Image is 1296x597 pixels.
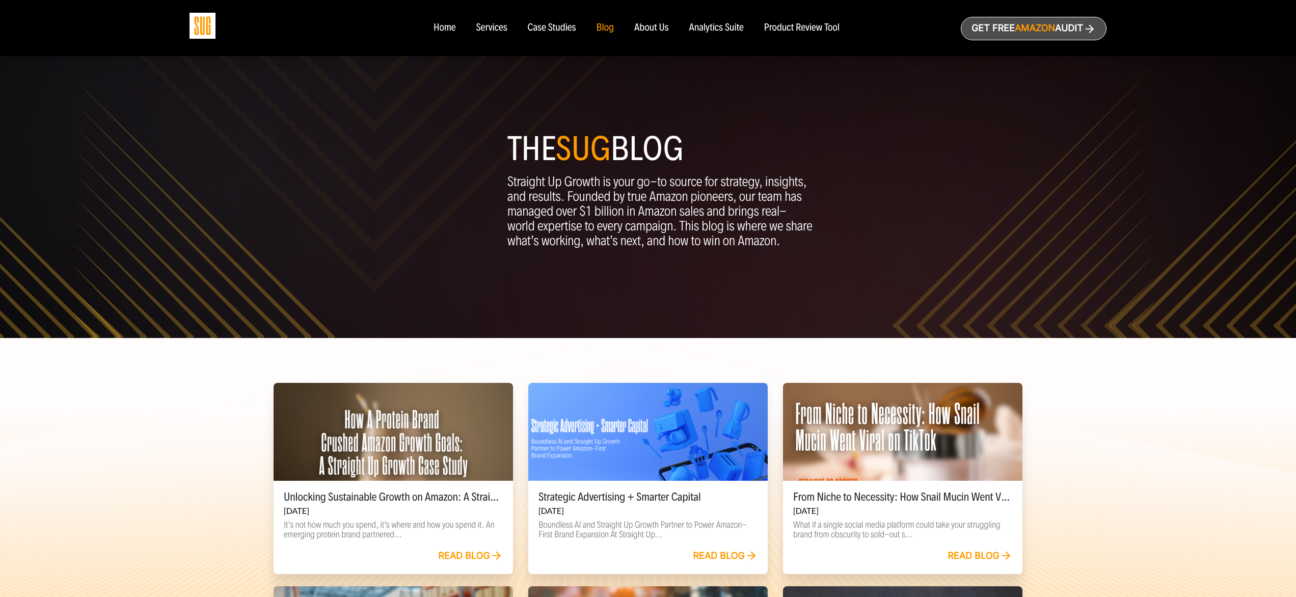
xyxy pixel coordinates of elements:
a: Get freeAmazonAudit [961,17,1106,40]
h5: Strategic Advertising + Smarter Capital [538,491,758,503]
a: Read blog [693,551,758,562]
h6: [DATE] [284,506,503,516]
img: Sug [190,13,215,39]
a: Blog [597,22,614,34]
h5: From Niche to Necessity: How Snail Mucin Went Viral on TikTok [793,491,1012,503]
span: Amazon [1015,23,1055,34]
a: Case Studies [528,22,576,34]
a: Home [434,22,455,34]
h5: Unlocking Sustainable Growth on Amazon: A Straight Up Growth Case Study [284,491,503,503]
a: Read blog [948,551,1012,562]
h6: [DATE] [793,506,1012,516]
a: Analytics Suite [689,22,744,34]
a: Services [476,22,507,34]
p: It’s not how much you spend, it’s where and how you spend it. An emerging protein brand partnered... [284,520,503,539]
span: SUG [556,128,610,169]
p: Straight Up Growth is your go-to source for strategy, insights, and results. Founded by true Amaz... [507,174,813,248]
a: Read blog [438,551,503,562]
a: Product Review Tool [764,22,840,34]
h1: The blog [507,134,813,164]
h6: [DATE] [538,506,758,516]
a: About Us [634,22,669,34]
p: What if a single social media platform could take your struggling brand from obscurity to sold-ou... [793,520,1012,539]
p: Boundless AI and Straight Up Growth Partner to Power Amazon-First Brand Expansion At Straight Up... [538,520,758,539]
